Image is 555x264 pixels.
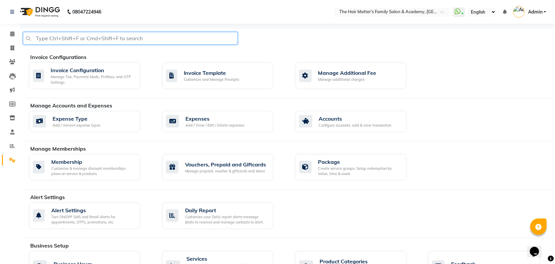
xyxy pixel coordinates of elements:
[162,111,286,132] a: ExpensesAdd / View / Edit / Delete expenses
[184,69,239,77] div: Invoice Template
[51,166,135,177] div: Customise & manage discount memberships plans on service & products
[51,66,135,74] div: Invoice Configuration
[319,115,392,123] div: Accounts
[187,255,268,263] div: Services
[29,63,153,89] a: Invoice ConfigurationManage Tax, Payment Mode, Prefixes, and OTP Settings
[51,158,135,166] div: Membership
[53,115,100,123] div: Expense Type
[318,77,376,82] div: Manage additional charges
[319,123,392,128] div: Configure accounts, add & view transaction
[318,69,376,77] div: Manage Additional Fee
[186,115,245,123] div: Expenses
[162,203,286,229] a: Daily ReportCustomize your Daily report alerts message (stats to receive) and manage contacts to ...
[162,154,286,180] a: Vouchers, Prepaid and GiftcardsManage prepaid, voucher & giftcards and share
[185,214,268,225] div: Customize your Daily report alerts message (stats to receive) and manage contacts to alert.
[72,3,101,21] b: 08047224946
[318,166,401,177] div: Create service groups, Setup redemption by Value, time & count
[185,168,266,174] div: Manage prepaid, voucher & giftcards and share
[51,206,135,214] div: Alert Settings
[296,154,419,180] a: PackageCreate service groups, Setup redemption by Value, time & count
[296,63,419,89] a: Manage Additional FeeManage additional charges
[296,111,419,132] a: AccountsConfigure accounts, add & view transaction
[162,63,286,89] a: Invoice TemplateCustomize and Manage Receipts
[185,161,266,168] div: Vouchers, Prepaid and Giftcards
[527,238,548,257] iframe: chat widget
[29,111,153,132] a: Expense TypeAdd / remove expense types
[53,123,100,128] div: Add / remove expense types
[528,9,543,15] span: Admin
[17,3,62,21] img: logo
[23,32,238,44] input: Type Ctrl+Shift+F or Cmd+Shift+F to search
[51,214,135,225] div: Turn ON/OFF SMS and Email Alerts for appointments, OTPs, promotions, etc.
[185,206,268,214] div: Daily Report
[184,77,239,82] div: Customize and Manage Receipts
[29,203,153,229] a: Alert SettingsTurn ON/OFF SMS and Email Alerts for appointments, OTPs, promotions, etc.
[318,158,401,166] div: Package
[51,74,135,85] div: Manage Tax, Payment Mode, Prefixes, and OTP Settings
[186,123,245,128] div: Add / View / Edit / Delete expenses
[29,154,153,180] a: MembershipCustomise & manage discount memberships plans on service & products
[513,6,525,17] img: Admin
